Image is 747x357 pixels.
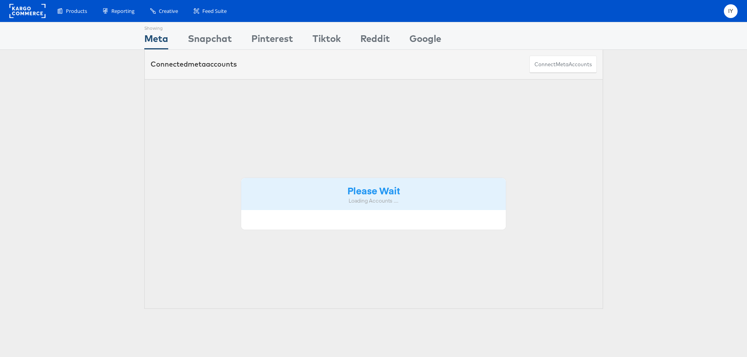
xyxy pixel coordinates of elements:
div: Pinterest [251,32,293,49]
button: ConnectmetaAccounts [529,56,597,73]
span: meta [556,61,569,68]
span: Reporting [111,7,134,15]
div: Snapchat [188,32,232,49]
span: Feed Suite [202,7,227,15]
span: Creative [159,7,178,15]
div: Reddit [360,32,390,49]
div: Tiktok [313,32,341,49]
span: meta [188,60,206,69]
strong: Please Wait [347,184,400,197]
div: Meta [144,32,168,49]
span: Products [66,7,87,15]
span: IY [728,9,733,14]
div: Google [409,32,441,49]
div: Loading Accounts .... [247,197,500,205]
div: Showing [144,22,168,32]
div: Connected accounts [151,59,237,69]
